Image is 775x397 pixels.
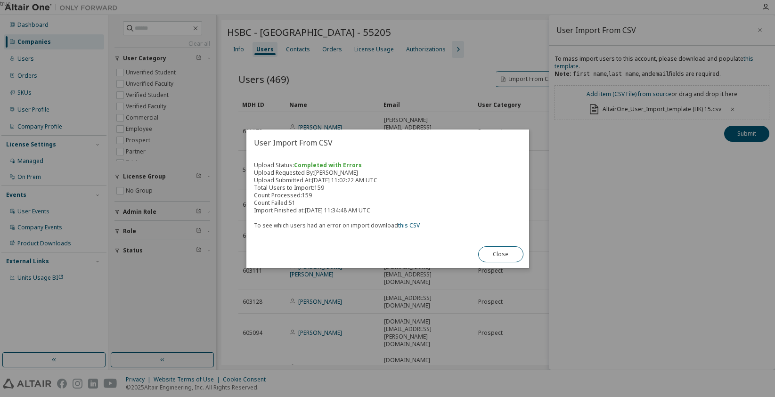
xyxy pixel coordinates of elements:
span: Completed with Errors [294,161,362,169]
div: Upload Status: Upload Requested By: [PERSON_NAME] Upload Submitted At: [DATE] 11:02:22 AM UTC Tot... [254,162,522,229]
button: Close [478,246,523,262]
span: To see which users had an error on import download [254,221,420,229]
h2: User Import From CSV [246,130,529,156]
a: this CSV [398,221,420,229]
span: Import Finished at: [DATE] 11:34:48 AM UTC [254,206,370,214]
